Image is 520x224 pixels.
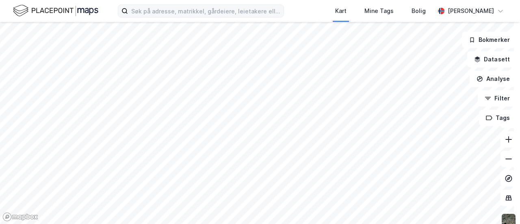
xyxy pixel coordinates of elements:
div: Kart [335,6,347,16]
iframe: Chat Widget [479,185,520,224]
div: Mine Tags [364,6,394,16]
div: Bolig [412,6,426,16]
img: logo.f888ab2527a4732fd821a326f86c7f29.svg [13,4,98,18]
input: Søk på adresse, matrikkel, gårdeiere, leietakere eller personer [128,5,284,17]
div: [PERSON_NAME] [448,6,494,16]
